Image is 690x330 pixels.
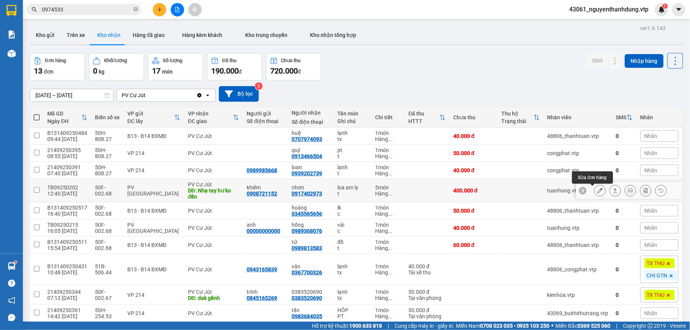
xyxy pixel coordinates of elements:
[127,167,180,173] div: VP 214
[292,164,330,170] div: loan
[349,323,382,329] strong: 1900 633 818
[502,118,534,124] div: Trạng thái
[42,5,132,14] input: Tìm tên, số ĐT hoặc mã đơn
[337,239,367,245] div: đồ
[664,3,666,9] span: 1
[247,191,277,197] div: 0908721152
[188,167,239,173] div: PV Cư Jút
[547,242,608,248] div: 48806_thanhtuan.vtp
[645,208,658,214] span: Nhãn
[127,26,171,44] button: Hàng đã giao
[648,323,653,328] span: copyright
[95,164,120,176] div: 50H-808.27
[292,222,330,228] div: hồng
[47,222,87,228] div: TB09250215
[133,6,138,13] span: close-circle
[47,191,87,197] div: 12:40 [DATE]
[663,3,668,9] sup: 1
[375,313,401,319] div: Hàng thông thường
[547,292,608,298] div: kienhoa.vtp
[247,167,277,173] div: 0989985668
[184,107,243,128] th: Toggle SortBy
[205,92,211,98] svg: open
[292,170,322,176] div: 0939202739
[162,69,173,75] span: món
[47,184,87,191] div: TB09250202
[127,184,180,197] div: PV [GEOGRAPHIC_DATA]
[388,313,393,319] span: ...
[47,118,81,124] div: Ngày ĐH
[127,242,180,248] div: B13 - B14 BXMĐ
[388,211,393,217] span: ...
[337,191,367,197] div: t
[72,34,108,40] span: 13:22:06 [DATE]
[255,82,263,90] sup: 3
[676,6,682,13] span: caret-down
[292,153,322,159] div: 0913466504
[453,150,494,156] div: 50.000 đ
[292,269,322,276] div: 0367700326
[337,211,367,217] div: c
[337,269,367,276] div: tx
[188,111,233,117] div: VP nhận
[77,29,108,34] span: CJ09250144
[47,136,87,142] div: 09:44 [DATE]
[163,58,183,63] div: Số lượng
[375,170,401,176] div: Hàng thông thường
[47,164,87,170] div: 21409250391
[375,239,401,245] div: 1 món
[127,266,180,272] div: B13 - B14 BXMĐ
[453,225,494,231] div: 40.000 đ
[58,53,71,64] span: Nơi nhận:
[337,136,367,142] div: tx
[211,66,239,75] span: 190.000
[175,7,180,12] span: file-add
[188,118,233,124] div: ĐC giao
[192,7,197,12] span: aim
[409,263,446,269] div: 40.000 đ
[8,314,15,321] span: message
[44,69,53,75] span: đơn
[453,187,494,194] div: 400.000 đ
[292,130,330,136] div: huệ
[616,292,633,298] div: 0
[337,147,367,153] div: pt
[337,170,367,176] div: t
[188,266,239,272] div: PV Cư Jút
[337,118,367,124] div: Ghi chú
[547,310,608,316] div: 43069_buithithutrang.vtp
[616,133,633,139] div: 0
[375,153,401,159] div: Hàng thông thường
[640,114,679,120] div: Nhãn
[133,7,138,11] span: close-circle
[99,69,104,75] span: kg
[20,12,62,41] strong: CÔNG TY TNHH [GEOGRAPHIC_DATA] 214 QL13 - P.26 - Q.BÌNH THẠNH - TP HCM 1900888606
[645,242,658,248] span: Nhãn
[625,54,664,68] button: Nhập hàng
[127,310,180,316] div: VP 214
[247,266,277,272] div: 0943165839
[8,50,16,58] img: warehouse-icon
[91,26,127,44] button: Kho nhận
[337,263,367,269] div: lạnh
[405,107,450,128] th: Toggle SortBy
[375,130,401,136] div: 1 món
[222,58,236,63] div: Đã thu
[292,263,330,269] div: vân
[375,164,401,170] div: 1 món
[95,114,120,120] div: Biển số xe
[45,58,66,63] div: Đơn hàng
[270,66,298,75] span: 720.000
[95,184,120,197] div: 50F-002.68
[647,260,665,267] span: TX THU
[616,114,627,120] div: SMS
[375,191,401,197] div: Hàng thông thường
[480,323,550,329] strong: 0708 023 035 - 0935 103 250
[47,130,87,136] div: B131409250484
[247,118,284,124] div: Số điện thoại
[594,185,606,196] div: Sửa đơn hàng
[95,263,120,276] div: 51B-506.44
[388,153,393,159] span: ...
[572,171,613,184] div: Sửa đơn hàng
[616,322,618,330] span: |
